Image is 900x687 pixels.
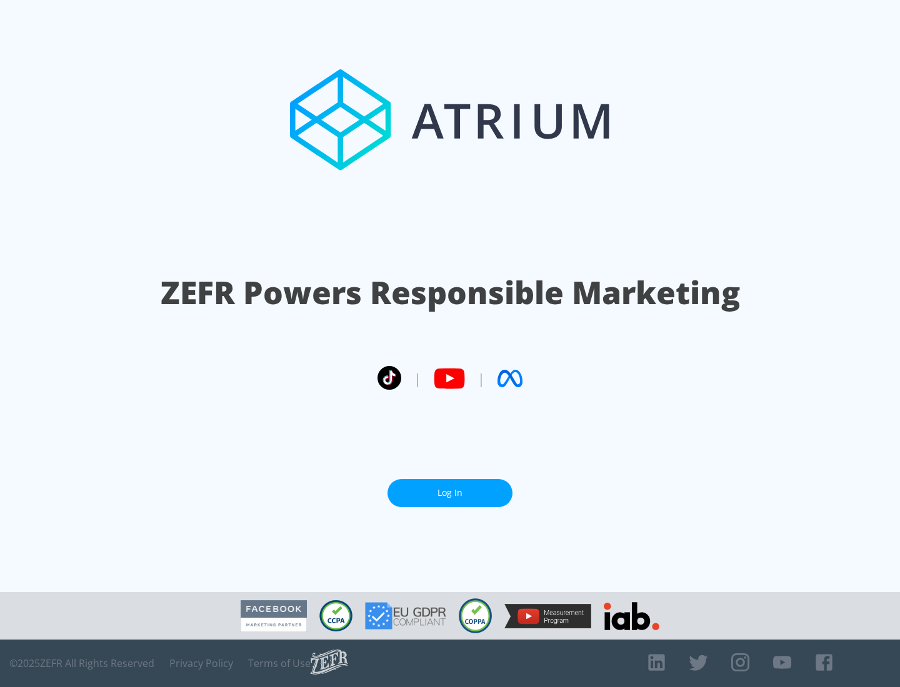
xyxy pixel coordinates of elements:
img: GDPR Compliant [365,602,446,630]
span: © 2025 ZEFR All Rights Reserved [9,657,154,670]
a: Log In [387,479,512,507]
img: IAB [604,602,659,630]
img: COPPA Compliant [459,598,492,633]
img: CCPA Compliant [319,600,352,631]
img: Facebook Marketing Partner [241,600,307,632]
a: Terms of Use [248,657,311,670]
img: YouTube Measurement Program [504,604,591,628]
h1: ZEFR Powers Responsible Marketing [161,271,740,314]
span: | [477,369,485,388]
a: Privacy Policy [169,657,233,670]
span: | [414,369,421,388]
